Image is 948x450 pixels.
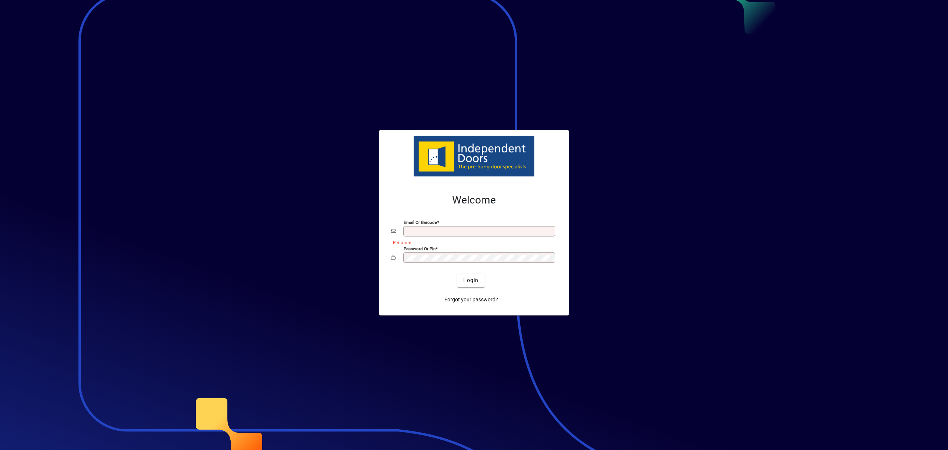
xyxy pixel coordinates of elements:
button: Login [457,274,484,287]
mat-label: Email or Barcode [404,219,437,225]
mat-error: Required [393,238,551,246]
mat-label: Password or Pin [404,246,435,251]
span: Login [463,277,478,284]
span: Forgot your password? [444,296,498,304]
a: Forgot your password? [441,293,501,307]
h2: Welcome [391,194,557,206]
